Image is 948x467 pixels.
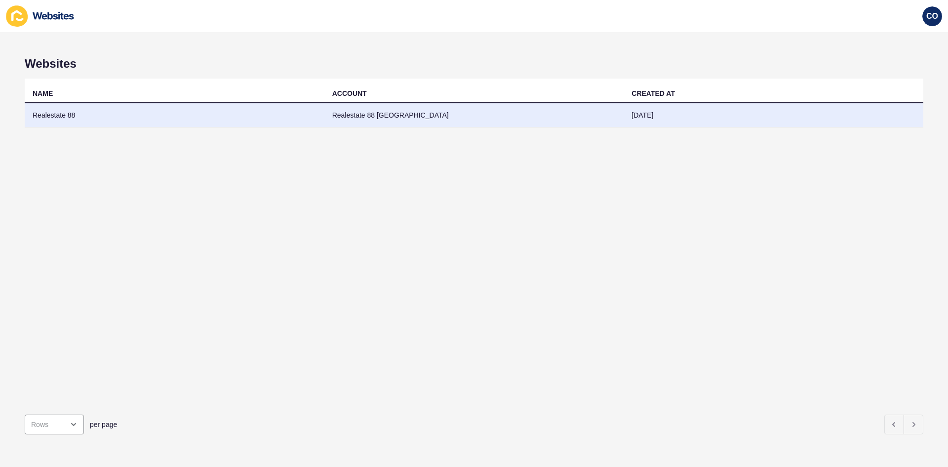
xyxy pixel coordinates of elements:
div: CREATED AT [632,88,675,98]
td: [DATE] [624,103,923,127]
div: NAME [33,88,53,98]
div: open menu [25,415,84,434]
td: Realestate 88 [25,103,324,127]
div: ACCOUNT [332,88,367,98]
h1: Websites [25,57,923,71]
span: CO [926,11,938,21]
td: Realestate 88 [GEOGRAPHIC_DATA] [324,103,624,127]
span: per page [90,420,117,429]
